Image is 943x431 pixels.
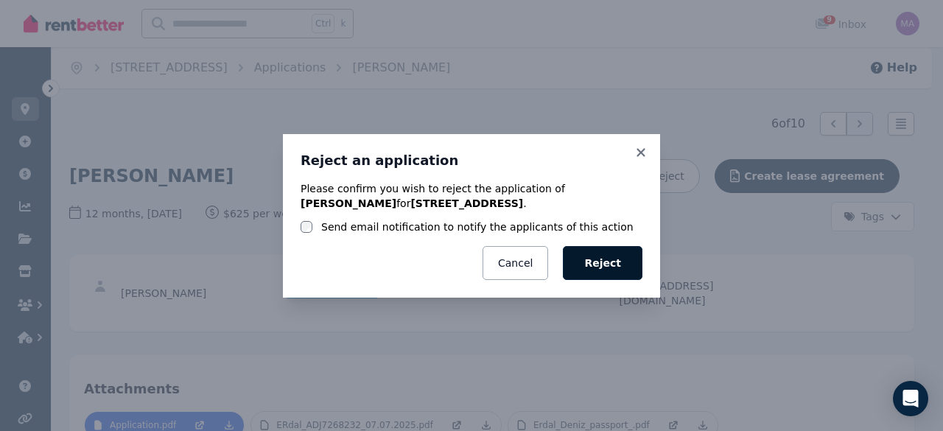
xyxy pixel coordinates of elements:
[893,381,928,416] div: Open Intercom Messenger
[301,181,642,211] p: Please confirm you wish to reject the application of for .
[301,197,396,209] b: [PERSON_NAME]
[483,246,548,280] button: Cancel
[301,152,642,169] h3: Reject an application
[321,220,634,234] label: Send email notification to notify the applicants of this action
[410,197,523,209] b: [STREET_ADDRESS]
[563,246,642,280] button: Reject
